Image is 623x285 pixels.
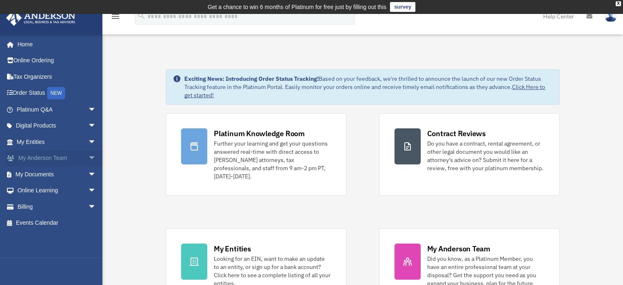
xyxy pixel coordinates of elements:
a: Order StatusNEW [6,85,109,102]
a: Home [6,36,104,52]
a: My Documentsarrow_drop_down [6,166,109,182]
div: My Entities [214,244,251,254]
div: Further your learning and get your questions answered real-time with direct access to [PERSON_NAM... [214,139,331,180]
span: arrow_drop_down [88,182,104,199]
div: Do you have a contract, rental agreement, or other legal document you would like an attorney's ad... [427,139,544,172]
a: survey [390,2,415,12]
a: Platinum Q&Aarrow_drop_down [6,101,109,118]
a: My Anderson Teamarrow_drop_down [6,150,109,166]
a: My Entitiesarrow_drop_down [6,134,109,150]
span: arrow_drop_down [88,166,104,183]
i: menu [111,11,120,21]
a: Online Ordering [6,52,109,69]
a: Contract Reviews Do you have a contract, rental agreement, or other legal document you would like... [379,113,560,196]
span: arrow_drop_down [88,101,104,118]
div: Contract Reviews [427,128,486,139]
span: arrow_drop_down [88,134,104,150]
a: Events Calendar [6,215,109,231]
i: search [137,11,146,20]
strong: Exciting News: Introducing Order Status Tracking! [184,75,319,82]
img: User Pic [605,10,617,22]
a: Digital Productsarrow_drop_down [6,118,109,134]
div: Based on your feedback, we're thrilled to announce the launch of our new Order Status Tracking fe... [184,75,553,99]
span: arrow_drop_down [88,198,104,215]
img: Anderson Advisors Platinum Portal [4,10,78,26]
a: Tax Organizers [6,68,109,85]
a: menu [111,14,120,21]
div: Get a chance to win 6 months of Platinum for free just by filling out this [208,2,387,12]
a: Click Here to get started! [184,83,545,99]
span: arrow_drop_down [88,150,104,167]
a: Billingarrow_drop_down [6,198,109,215]
div: My Anderson Team [427,244,490,254]
a: Platinum Knowledge Room Further your learning and get your questions answered real-time with dire... [166,113,346,196]
div: Platinum Knowledge Room [214,128,305,139]
span: arrow_drop_down [88,118,104,135]
a: Online Learningarrow_drop_down [6,182,109,199]
div: NEW [47,87,65,99]
div: close [616,1,621,6]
